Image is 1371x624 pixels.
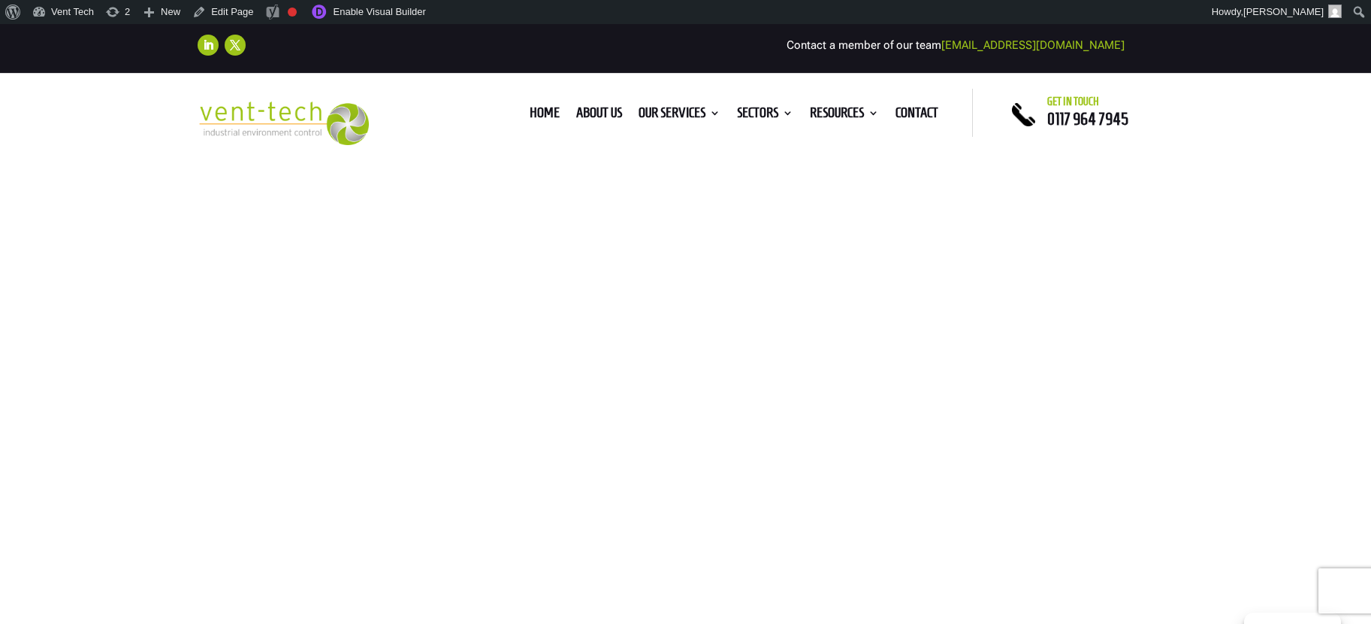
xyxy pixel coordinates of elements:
[895,108,938,124] a: Contact
[530,108,560,124] a: Home
[198,35,219,56] a: Follow on LinkedIn
[198,101,370,146] img: 2023-09-27T08_35_16.549ZVENT-TECH---Clear-background
[737,108,793,124] a: Sectors
[810,108,879,124] a: Resources
[1243,6,1324,17] span: [PERSON_NAME]
[225,35,246,56] a: Follow on X
[639,108,720,124] a: Our Services
[941,38,1125,52] a: [EMAIL_ADDRESS][DOMAIN_NAME]
[1047,110,1128,128] a: 0117 964 7945
[576,108,622,124] a: About us
[787,38,1125,52] span: Contact a member of our team
[1047,95,1099,108] span: Get in touch
[288,8,297,17] div: Focus keyphrase not set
